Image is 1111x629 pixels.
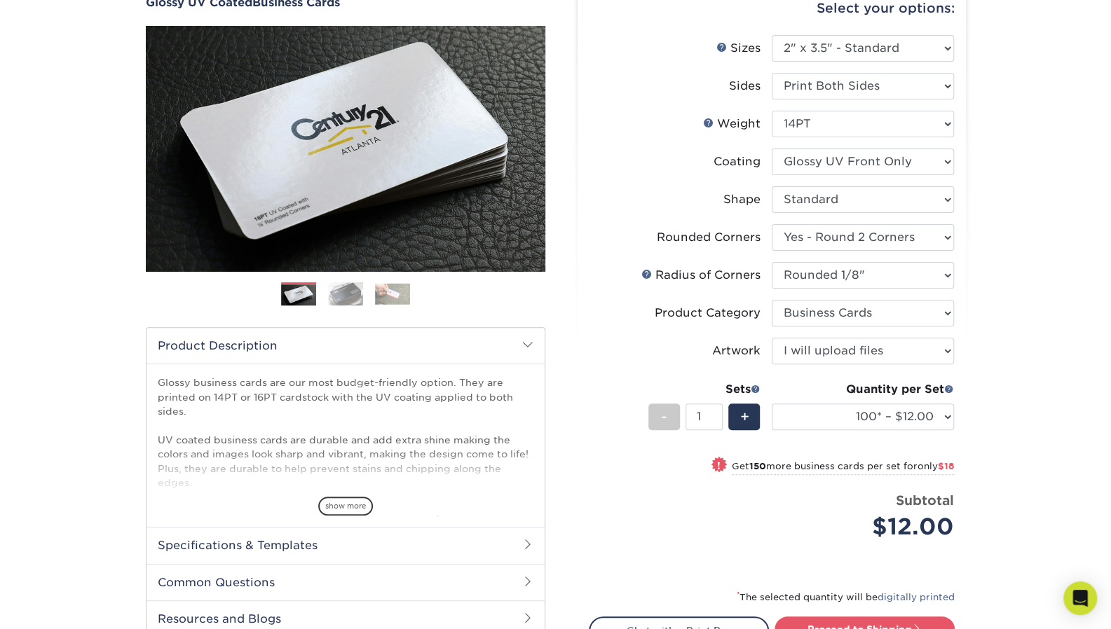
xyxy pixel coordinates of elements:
[772,381,954,398] div: Quantity per Set
[648,381,761,398] div: Sets
[737,592,955,602] small: The selected quantity will be
[938,461,954,471] span: $18
[782,510,954,544] div: $12.00
[717,458,721,473] span: !
[723,191,761,208] div: Shape
[732,461,954,475] small: Get more business cards per set for
[318,497,373,516] span: show more
[281,277,316,312] img: Business Cards 01
[739,406,749,427] span: +
[375,283,410,305] img: Business Cards 03
[657,229,761,246] div: Rounded Corners
[878,592,955,602] a: digitally printed
[918,461,954,471] span: only
[655,305,761,322] div: Product Category
[146,328,545,364] h2: Product Description
[749,461,766,471] strong: 150
[328,282,363,306] img: Business Cards 02
[703,116,761,132] div: Weight
[158,375,533,561] p: Glossy business cards are our most budget-friendly option. They are printed on 14PT or 16PT cards...
[146,527,545,563] h2: Specifications & Templates
[714,153,761,170] div: Coating
[146,564,545,600] h2: Common Questions
[1063,581,1097,615] div: Open Intercom Messenger
[712,343,761,359] div: Artwork
[641,267,761,284] div: Radius of Corners
[716,40,761,57] div: Sizes
[661,406,667,427] span: -
[729,78,761,95] div: Sides
[896,492,954,508] strong: Subtotal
